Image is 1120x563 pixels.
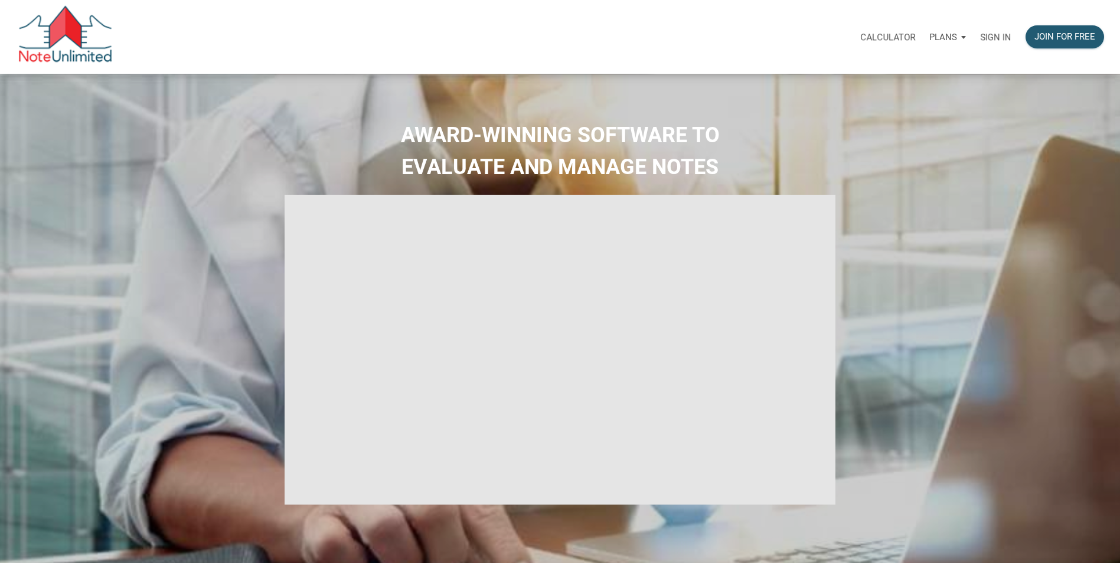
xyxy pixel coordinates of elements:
[922,19,973,55] button: Plans
[973,18,1018,55] a: Sign in
[922,18,973,55] a: Plans
[1018,18,1111,55] a: Join for free
[860,32,915,42] p: Calculator
[1034,30,1095,44] div: Join for free
[1026,25,1104,48] button: Join for free
[980,32,1011,42] p: Sign in
[285,195,836,505] iframe: NoteUnlimited
[929,32,957,42] p: Plans
[9,119,1111,183] h2: AWARD-WINNING SOFTWARE TO EVALUATE AND MANAGE NOTES
[853,18,922,55] a: Calculator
